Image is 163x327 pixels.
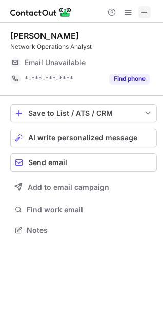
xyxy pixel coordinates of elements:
[28,158,67,167] span: Send email
[25,58,86,67] span: Email Unavailable
[10,178,157,196] button: Add to email campaign
[28,183,109,191] span: Add to email campaign
[27,226,153,235] span: Notes
[27,205,153,214] span: Find work email
[10,104,157,122] button: save-profile-one-click
[10,202,157,217] button: Find work email
[10,129,157,147] button: AI write personalized message
[10,42,157,51] div: Network Operations Analyst
[10,6,72,18] img: ContactOut v5.3.10
[10,153,157,172] button: Send email
[10,223,157,237] button: Notes
[109,74,150,84] button: Reveal Button
[28,109,139,117] div: Save to List / ATS / CRM
[28,134,137,142] span: AI write personalized message
[10,31,79,41] div: [PERSON_NAME]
